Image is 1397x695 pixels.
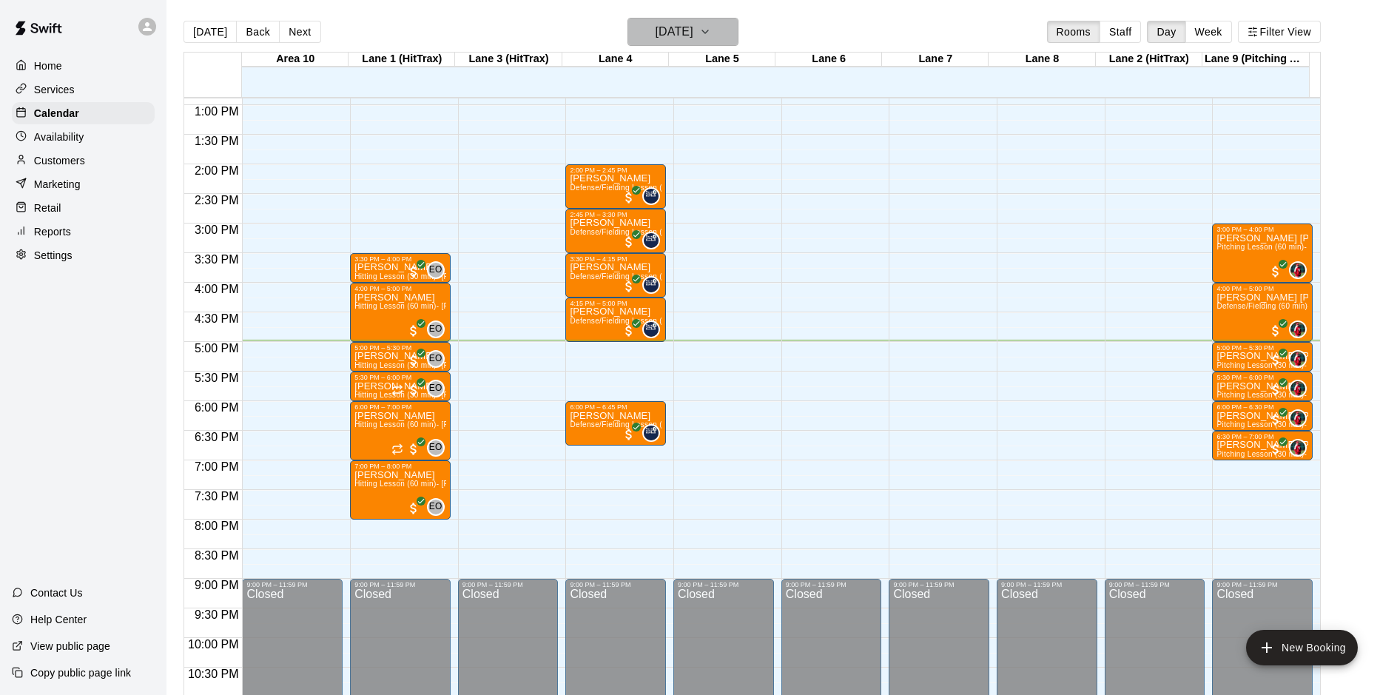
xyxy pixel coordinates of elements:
[570,228,758,236] span: Defense/Fielding Lesson (45 min)- [PERSON_NAME]
[669,53,775,67] div: Lane 5
[1216,302,1376,310] span: Defense/Fielding (60 min)- [PERSON_NAME]
[350,460,451,520] div: 7:00 PM – 8:00 PM: Ty Weakland
[570,167,662,174] div: 2:00 PM – 2:45 PM
[427,380,445,397] div: Eric Opelski
[648,187,660,205] span: Jose Polanco
[433,350,445,368] span: Eric Opelski
[34,248,73,263] p: Settings
[30,665,131,680] p: Copy public page link
[648,232,660,249] span: Jose Polanco
[1295,409,1307,427] span: Kyle Bunn
[642,187,660,205] div: Jose Polanco
[191,520,243,532] span: 8:00 PM
[622,279,636,294] span: All customers have paid
[1268,323,1283,338] span: All customers have paid
[622,323,636,338] span: All customers have paid
[236,21,280,43] button: Back
[191,549,243,562] span: 8:30 PM
[648,320,660,338] span: Jose Polanco
[1216,243,1373,251] span: Pitching Lesson (60 min)- [PERSON_NAME]
[34,58,62,73] p: Home
[1295,439,1307,457] span: Kyle Bunn
[570,403,662,411] div: 6:00 PM – 6:45 PM
[191,135,243,147] span: 1:30 PM
[565,298,666,342] div: 4:15 PM – 5:00 PM: Ethan Capps
[12,244,155,266] a: Settings
[642,276,660,294] div: Jose Polanco
[406,383,421,397] span: All customers have paid
[1295,320,1307,338] span: Kyle Bunn
[1216,581,1308,588] div: 9:00 PM – 11:59 PM
[1216,361,1373,369] span: Pitching Lesson (30 min)- [PERSON_NAME]
[1212,283,1313,342] div: 4:00 PM – 5:00 PM: Wells Payne
[1216,433,1308,440] div: 6:30 PM – 7:00 PM
[1212,342,1313,372] div: 5:00 PM – 5:30 PM: Wells Payne
[184,638,242,651] span: 10:00 PM
[354,285,446,292] div: 4:00 PM – 5:00 PM
[191,579,243,591] span: 9:00 PM
[1212,431,1313,460] div: 6:30 PM – 7:00 PM: Briggs Baggott
[462,581,554,588] div: 9:00 PM – 11:59 PM
[246,581,338,588] div: 9:00 PM – 11:59 PM
[1216,285,1308,292] div: 4:00 PM – 5:00 PM
[655,21,693,42] h6: [DATE]
[12,197,155,219] div: Retail
[34,201,61,215] p: Retail
[12,78,155,101] a: Services
[349,53,455,67] div: Lane 1 (HitTrax)
[1295,380,1307,397] span: Kyle Bunn
[427,498,445,516] div: Eric Opelski
[1289,261,1307,279] div: Kyle Bunn
[642,232,660,249] div: Jose Polanco
[12,150,155,172] a: Customers
[406,323,421,338] span: All customers have paid
[1290,381,1305,396] img: Kyle Bunn
[34,106,79,121] p: Calendar
[34,153,85,168] p: Customers
[433,320,445,338] span: Eric Opelski
[1185,21,1232,43] button: Week
[429,352,442,366] span: EO
[350,283,451,342] div: 4:00 PM – 5:00 PM: Tegan Campbell
[570,272,758,281] span: Defense/Fielding Lesson (45 min)- [PERSON_NAME]
[622,190,636,205] span: All customers have paid
[12,55,155,77] a: Home
[350,253,451,283] div: 3:30 PM – 4:00 PM: Dalton Greene
[1290,411,1305,426] img: Kyle Bunn
[1100,21,1142,43] button: Staff
[34,224,71,239] p: Reports
[406,501,421,516] span: All customers have paid
[644,322,659,337] img: Jose Polanco
[570,184,758,192] span: Defense/Fielding Lesson (45 min)- [PERSON_NAME]
[191,431,243,443] span: 6:30 PM
[354,255,446,263] div: 3:30 PM – 4:00 PM
[12,102,155,124] a: Calendar
[648,276,660,294] span: Jose Polanco
[1212,224,1313,283] div: 3:00 PM – 4:00 PM: Pitching Lesson (60 min)- Kyle Bunn
[1216,450,1373,458] span: Pitching Lesson (30 min)- [PERSON_NAME]
[427,320,445,338] div: Eric Opelski
[191,460,243,473] span: 7:00 PM
[191,490,243,503] span: 7:30 PM
[191,312,243,325] span: 4:30 PM
[30,612,87,627] p: Help Center
[279,21,320,43] button: Next
[391,443,403,455] span: Recurring event
[1001,581,1093,588] div: 9:00 PM – 11:59 PM
[427,350,445,368] div: Eric Opelski
[1289,439,1307,457] div: Kyle Bunn
[184,668,242,680] span: 10:30 PM
[1295,261,1307,279] span: Kyle Bunn
[191,342,243,355] span: 5:00 PM
[406,264,421,279] span: All customers have paid
[34,177,81,192] p: Marketing
[570,420,758,429] span: Defense/Fielding Lesson (45 min)- [PERSON_NAME]
[1096,53,1202,67] div: Lane 2 (HitTrax)
[570,211,662,218] div: 2:45 PM – 3:30 PM
[1216,403,1308,411] div: 6:00 PM – 6:30 PM
[1289,380,1307,397] div: Kyle Bunn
